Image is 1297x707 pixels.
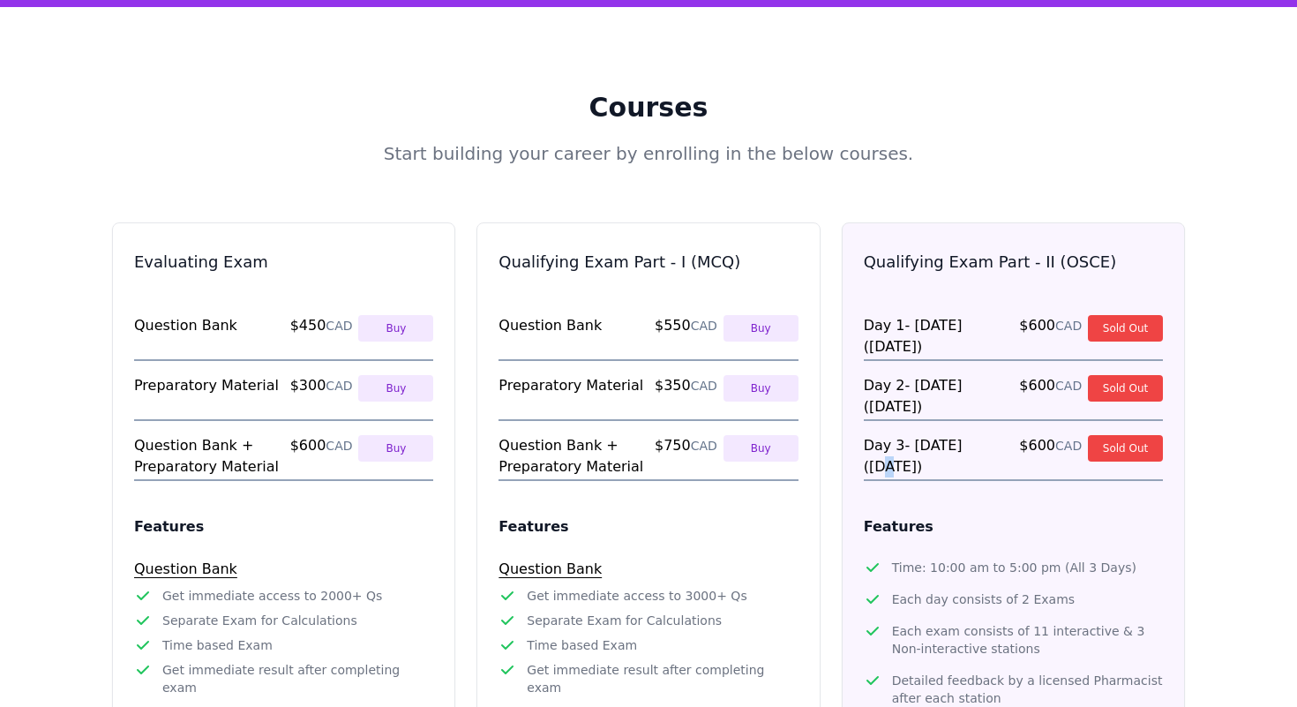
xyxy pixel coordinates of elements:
[358,315,433,342] button: Buy
[326,439,352,453] span: CAD
[499,252,740,271] a: Qualifying Exam Part - I (MCQ)
[864,375,1014,419] span: Day 2 - [DATE] ([DATE])
[892,622,1163,658] span: Each exam consists of 11 interactive & 3 Non-interactive stations
[326,379,352,393] span: CAD
[892,590,1075,608] span: Each day consists of 2 Exams
[162,636,273,654] span: Time based Exam
[358,435,433,462] button: Buy
[655,435,717,479] span: $ 750
[499,435,648,479] span: Question Bank + Preparatory Material
[655,375,717,419] span: $ 350
[499,559,798,580] h3: Question Bank
[1055,379,1082,393] span: CAD
[1019,375,1082,419] span: $ 600
[723,435,798,462] button: Buy
[723,375,798,402] button: Buy
[723,315,798,342] button: Buy
[1088,435,1163,462] button: Sold Out
[290,375,353,419] span: $ 300
[527,661,798,696] span: Get immediate result after completing exam
[499,375,648,419] span: Preparatory Material
[892,672,1163,707] span: Detailed feedback by a licensed Pharmacist after each station
[162,661,433,696] span: Get immediate result after completing exam
[290,435,353,479] span: $ 600
[326,319,352,333] span: CAD
[162,587,382,605] span: Get immediate access to 2000+ Qs
[499,315,648,359] span: Question Bank
[527,587,746,605] span: Get immediate access to 3000+ Qs
[1019,435,1082,479] span: $ 600
[134,252,268,271] a: Evaluating Exam
[1088,375,1163,402] button: Sold Out
[134,375,284,419] span: Preparatory Material
[134,315,284,359] span: Question Bank
[499,516,798,538] h2: Features
[112,141,1185,166] p: Start building your career by enrolling in the below courses.
[691,439,717,453] span: CAD
[134,435,284,479] span: Question Bank + Preparatory Material
[864,252,1117,271] a: Qualifying Exam Part - II (OSCE)
[134,559,433,580] h3: Question Bank
[864,516,1163,538] h2: Features
[290,315,353,359] span: $ 450
[691,319,717,333] span: CAD
[134,516,433,538] h2: Features
[1055,319,1082,333] span: CAD
[864,435,1014,479] span: Day 3 - [DATE] ([DATE])
[358,375,433,402] button: Buy
[892,559,1136,576] span: Time: 10:00 am to 5:00 pm (All 3 Days)
[1088,315,1163,342] button: Sold Out
[1019,315,1082,359] span: $ 600
[691,379,717,393] span: CAD
[655,315,717,359] span: $ 550
[112,92,1185,124] h1: Courses
[527,612,722,629] span: Separate Exam for Calculations
[864,315,1014,359] span: Day 1 - [DATE] ([DATE])
[527,636,637,654] span: Time based Exam
[1055,439,1082,453] span: CAD
[162,612,357,629] span: Separate Exam for Calculations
